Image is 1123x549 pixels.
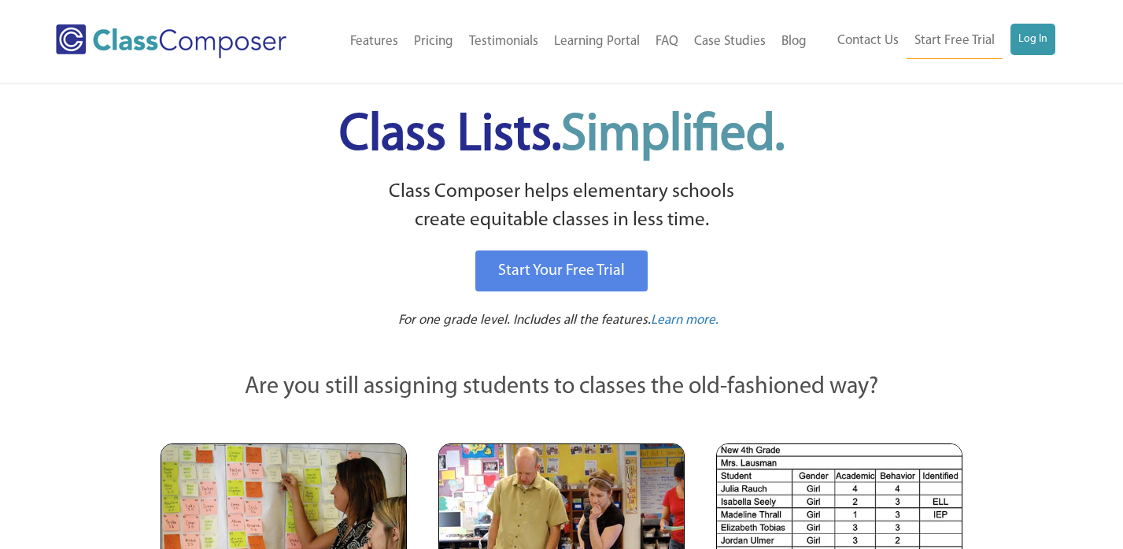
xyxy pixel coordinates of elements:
a: Testimonials [461,24,546,59]
span: Learn more. [651,313,718,327]
span: For one grade level. Includes all the features. [398,313,651,327]
a: Learn more. [651,311,718,331]
a: Start Free Trial [907,24,1003,59]
a: Log In [1010,24,1055,55]
a: Features [342,24,406,59]
p: Class Composer helps elementary schools create equitable classes in less time. [158,178,966,236]
a: Case Studies [686,24,774,59]
img: Class Composer [56,24,286,58]
a: Learning Portal [546,24,648,59]
nav: Header Menu [320,24,814,59]
a: Start Your Free Trial [475,250,648,291]
a: Contact Us [829,24,907,58]
a: FAQ [648,24,686,59]
a: Pricing [406,24,461,59]
nav: Header Menu [815,24,1055,59]
a: Blog [774,24,815,59]
span: Simplified. [561,110,785,161]
span: Class Lists. [339,110,785,161]
span: Start Your Free Trial [498,263,625,279]
p: Are you still assigning students to classes the old-fashioned way? [161,370,963,405]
